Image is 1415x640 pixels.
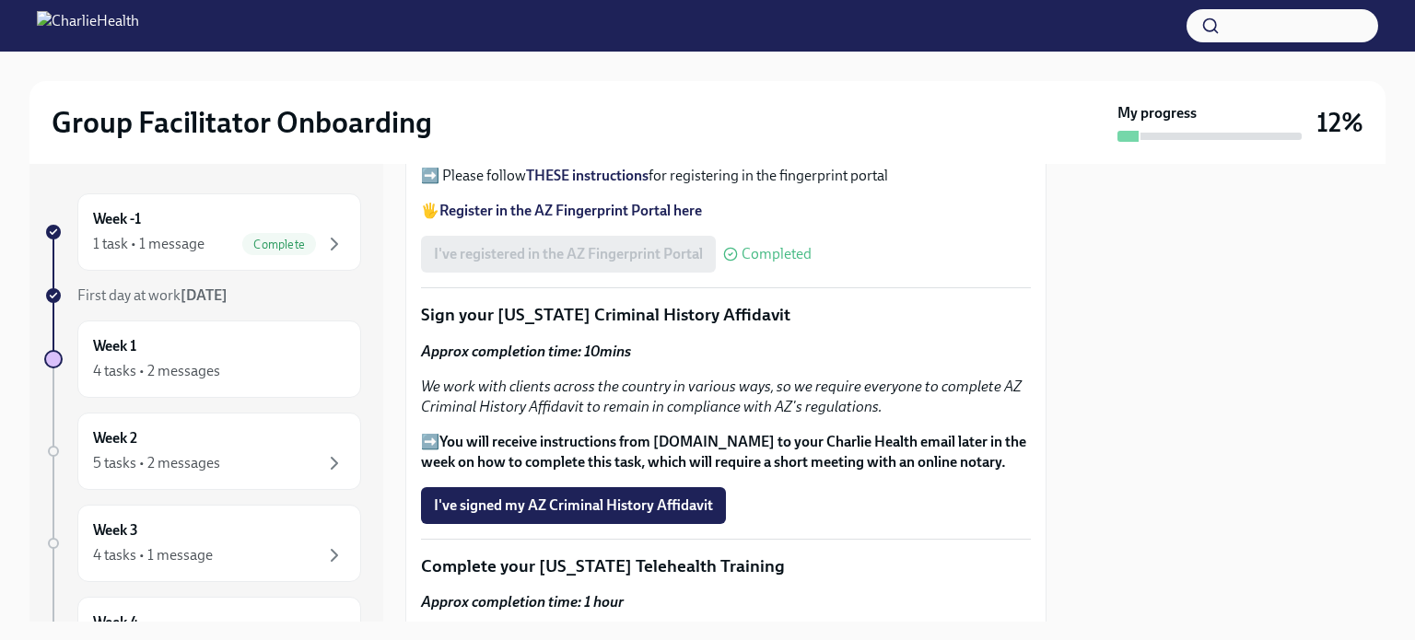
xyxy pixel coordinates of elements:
[421,554,1031,578] p: Complete your [US_STATE] Telehealth Training
[44,320,361,398] a: Week 14 tasks • 2 messages
[44,505,361,582] a: Week 34 tasks • 1 message
[44,285,361,306] a: First day at work[DATE]
[434,496,713,515] span: I've signed my AZ Criminal History Affidavit
[421,303,1031,327] p: Sign your [US_STATE] Criminal History Affidavit
[1316,106,1363,139] h3: 12%
[77,286,228,304] span: First day at work
[93,428,137,448] h6: Week 2
[439,202,702,219] a: Register in the AZ Fingerprint Portal here
[242,238,316,251] span: Complete
[93,612,138,633] h6: Week 4
[37,11,139,41] img: CharlieHealth
[93,234,205,254] div: 1 task • 1 message
[526,167,649,184] a: THESE instructions
[93,545,213,565] div: 4 tasks • 1 message
[421,166,1031,186] p: ➡️ Please follow for registering in the fingerprint portal
[1117,103,1197,123] strong: My progress
[52,104,432,141] h2: Group Facilitator Onboarding
[421,593,624,611] strong: Approx completion time: 1 hour
[421,378,1022,415] em: We work with clients across the country in various ways, so we require everyone to complete AZ Cr...
[93,336,136,356] h6: Week 1
[421,487,726,524] button: I've signed my AZ Criminal History Affidavit
[181,286,228,304] strong: [DATE]
[421,433,1026,471] strong: You will receive instructions from [DOMAIN_NAME] to your Charlie Health email later in the week o...
[93,453,220,473] div: 5 tasks • 2 messages
[421,201,1031,221] p: 🖐️
[44,193,361,271] a: Week -11 task • 1 messageComplete
[93,361,220,381] div: 4 tasks • 2 messages
[421,432,1031,472] p: ➡️
[93,209,141,229] h6: Week -1
[93,520,138,541] h6: Week 3
[44,413,361,490] a: Week 25 tasks • 2 messages
[421,343,631,360] strong: Approx completion time: 10mins
[742,247,812,262] span: Completed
